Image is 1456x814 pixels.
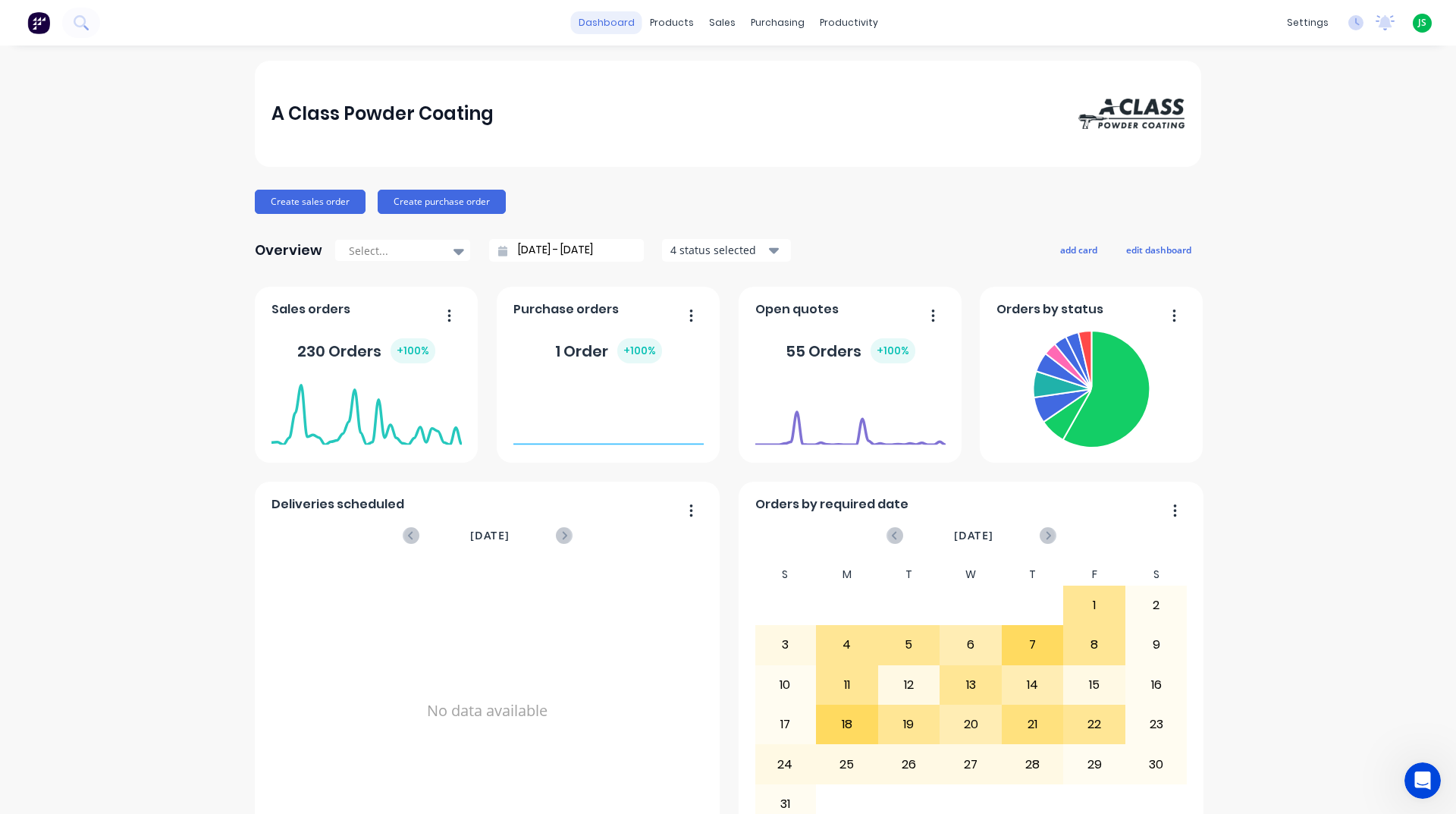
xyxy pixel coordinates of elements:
img: Factory [27,11,50,34]
button: Create purchase order [378,190,506,214]
div: 12 [879,666,940,704]
div: 20 [940,706,1001,743]
span: [DATE] [470,527,510,544]
div: 19 [879,706,940,743]
button: add card [1050,240,1107,259]
div: Overview [255,235,322,266]
button: edit dashboard [1116,240,1201,259]
div: S [755,564,817,586]
div: W [940,564,1002,586]
div: 16 [1126,666,1187,704]
div: T [878,564,940,586]
span: Purchase orders [513,300,619,319]
div: 9 [1126,626,1187,664]
div: + 100 % [871,338,915,363]
span: Orders by status [996,300,1103,319]
div: 23 [1126,706,1187,743]
div: 11 [817,666,877,704]
div: 3 [755,626,816,664]
div: 10 [755,666,816,704]
div: F [1063,564,1125,586]
div: 15 [1064,666,1125,704]
iframe: Intercom live chat [1404,762,1441,799]
div: T [1002,564,1064,586]
div: purchasing [743,11,812,34]
div: + 100 % [617,338,662,363]
div: M [816,564,878,586]
span: JS [1418,16,1426,30]
a: dashboard [571,11,642,34]
div: 2 [1126,586,1187,624]
div: 230 Orders [297,338,435,363]
span: Sales orders [271,300,350,319]
div: S [1125,564,1188,586]
div: 7 [1003,626,1063,664]
div: 21 [1003,706,1063,743]
div: 27 [940,745,1001,783]
div: 25 [817,745,877,783]
span: [DATE] [954,527,993,544]
button: 4 status selected [662,239,791,262]
div: 4 [817,626,877,664]
div: A Class Powder Coating [271,99,494,129]
div: 28 [1003,745,1063,783]
div: 1 Order [555,338,662,363]
div: 24 [755,745,816,783]
div: 14 [1003,666,1063,704]
div: 4 status selected [670,242,766,258]
div: settings [1279,11,1336,34]
div: + 100 % [391,338,435,363]
div: productivity [812,11,886,34]
div: 5 [879,626,940,664]
span: Deliveries scheduled [271,495,404,514]
button: Create sales order [255,190,366,214]
div: products [642,11,701,34]
div: 17 [755,706,816,743]
div: 18 [817,706,877,743]
div: 26 [879,745,940,783]
div: 55 Orders [786,338,915,363]
div: 30 [1126,745,1187,783]
img: A Class Powder Coating [1078,99,1185,129]
div: 1 [1064,586,1125,624]
div: 29 [1064,745,1125,783]
div: 22 [1064,706,1125,743]
div: 8 [1064,626,1125,664]
div: 13 [940,666,1001,704]
div: sales [701,11,743,34]
span: Open quotes [755,300,839,319]
div: 6 [940,626,1001,664]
